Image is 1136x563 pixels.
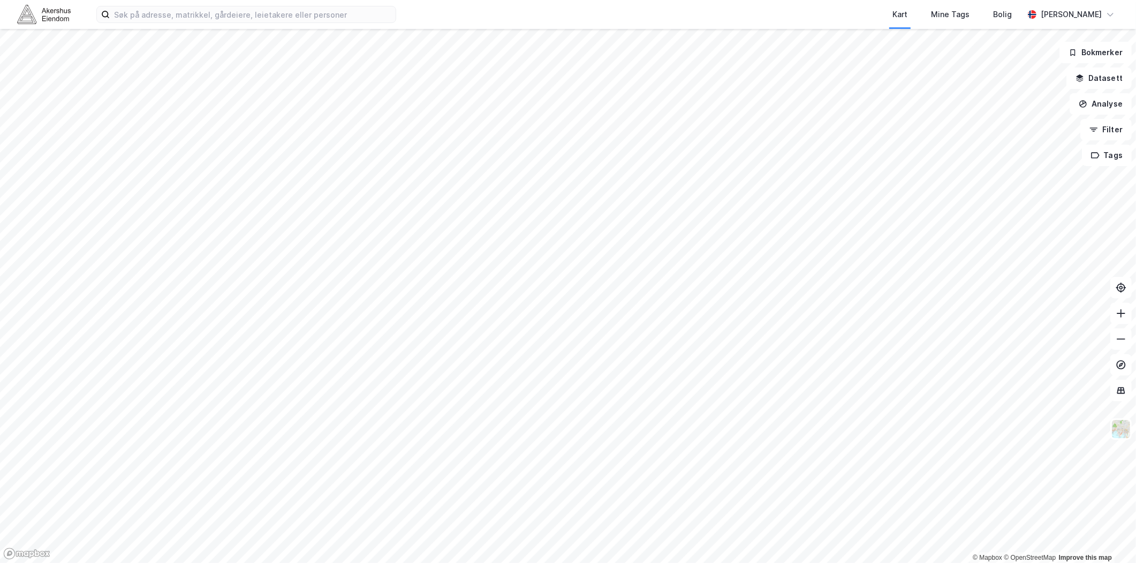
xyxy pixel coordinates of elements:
img: Z [1111,419,1131,439]
div: Mine Tags [931,8,970,21]
input: Søk på adresse, matrikkel, gårdeiere, leietakere eller personer [110,6,396,22]
a: OpenStreetMap [1004,554,1056,561]
button: Bokmerker [1059,42,1132,63]
iframe: Chat Widget [1082,512,1136,563]
button: Tags [1082,145,1132,166]
a: Improve this map [1059,554,1112,561]
button: Analyse [1070,93,1132,115]
div: [PERSON_NAME] [1041,8,1102,21]
button: Filter [1080,119,1132,140]
a: Mapbox homepage [3,547,50,560]
div: Kart [892,8,907,21]
button: Datasett [1066,67,1132,89]
div: Bolig [993,8,1012,21]
div: Kontrollprogram for chat [1082,512,1136,563]
a: Mapbox [973,554,1002,561]
img: akershus-eiendom-logo.9091f326c980b4bce74ccdd9f866810c.svg [17,5,71,24]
